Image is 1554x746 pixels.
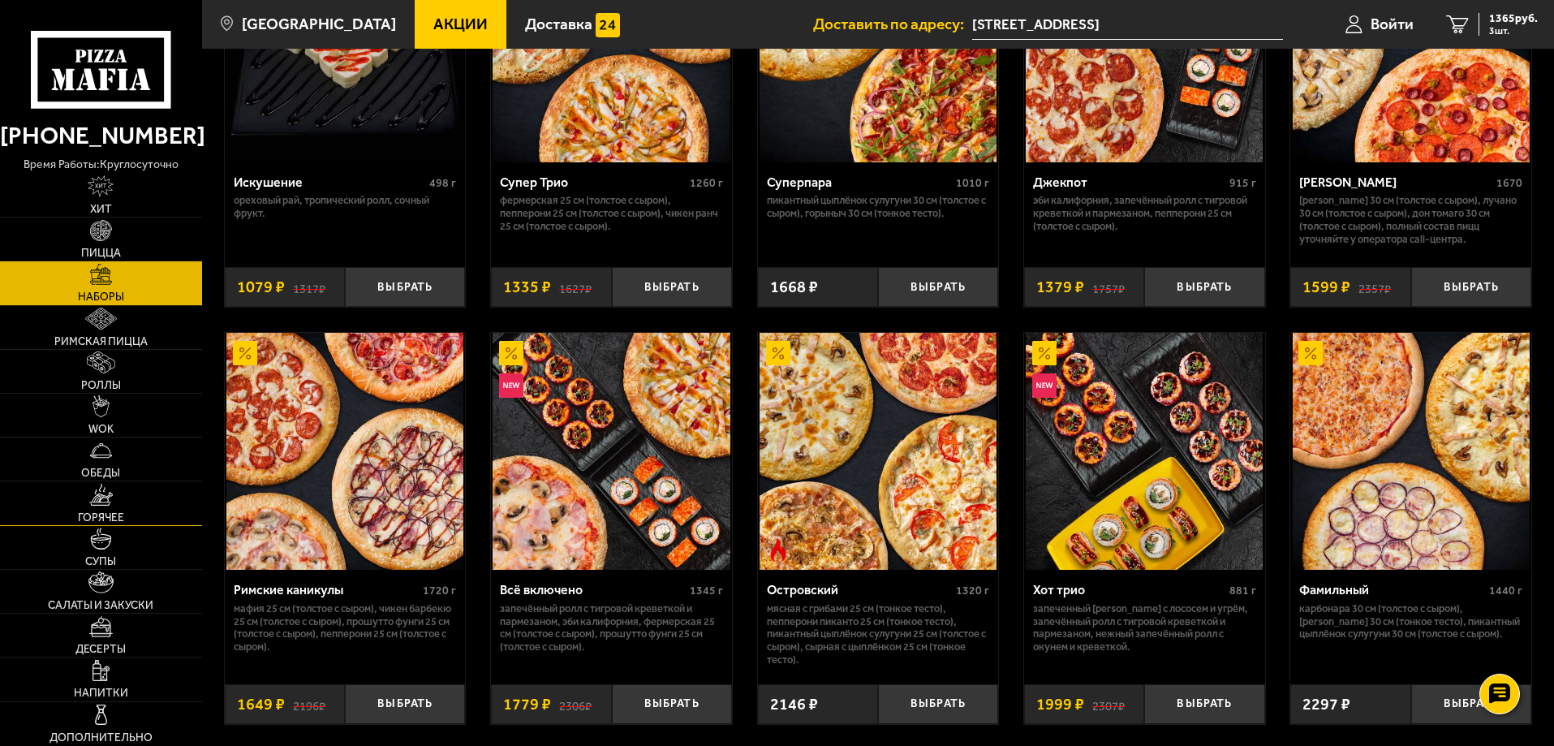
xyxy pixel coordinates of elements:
[1032,341,1057,365] img: Акционный
[1144,267,1264,307] button: Выбрать
[767,582,953,597] div: Островский
[234,194,457,220] p: Ореховый рай, Тропический ролл, Сочный фрукт.
[1033,194,1256,233] p: Эби Калифорния, Запечённый ролл с тигровой креветкой и пармезаном, Пепперони 25 см (толстое с сыр...
[767,194,990,220] p: Пикантный цыплёнок сулугуни 30 см (толстое с сыром), Горыныч 30 см (тонкое тесто).
[429,176,456,190] span: 498 г
[499,341,523,365] img: Акционный
[972,10,1283,40] input: Ваш адрес доставки
[500,194,723,233] p: Фермерская 25 см (толстое с сыром), Пепперони 25 см (толстое с сыром), Чикен Ранч 25 см (толстое ...
[81,248,121,259] span: Пицца
[1302,696,1350,713] span: 2297 ₽
[690,584,723,597] span: 1345 г
[503,279,551,295] span: 1335 ₽
[491,333,732,570] a: АкционныйНовинкаВсё включено
[1290,333,1531,570] a: АкционныйФамильный
[1229,584,1256,597] span: 881 г
[1411,267,1531,307] button: Выбрать
[760,333,997,570] img: Островский
[225,333,466,570] a: АкционныйРимские каникулы
[293,696,325,713] s: 2196 ₽
[81,468,120,479] span: Обеды
[500,175,686,190] div: Супер Трио
[503,696,551,713] span: 1779 ₽
[226,333,463,570] img: Римские каникулы
[1496,176,1522,190] span: 1670
[493,333,730,570] img: Всё включено
[50,732,153,744] span: Дополнительно
[88,424,114,435] span: WOK
[766,538,790,563] img: Острое блюдо
[1026,333,1263,570] img: Хот трио
[525,16,592,32] span: Доставка
[1358,279,1391,295] s: 2357 ₽
[90,204,112,215] span: Хит
[234,175,426,190] div: Искушение
[85,556,116,567] span: Супы
[500,602,723,654] p: Запечённый ролл с тигровой креветкой и пармезаном, Эби Калифорния, Фермерская 25 см (толстое с сы...
[612,267,732,307] button: Выбрать
[813,16,972,32] span: Доставить по адресу:
[1293,333,1530,570] img: Фамильный
[1299,194,1522,246] p: [PERSON_NAME] 30 см (толстое с сыром), Лучано 30 см (толстое с сыром), Дон Томаго 30 см (толстое ...
[559,279,592,295] s: 1627 ₽
[1489,584,1522,597] span: 1440 г
[423,584,456,597] span: 1720 г
[770,279,818,295] span: 1668 ₽
[1298,341,1323,365] img: Акционный
[345,267,465,307] button: Выбрать
[237,696,285,713] span: 1649 ₽
[345,684,465,724] button: Выбрать
[758,333,999,570] a: АкционныйОстрое блюдоОстровский
[766,341,790,365] img: Акционный
[1033,175,1225,190] div: Джекпот
[1033,602,1256,654] p: Запеченный [PERSON_NAME] с лососем и угрём, Запечённый ролл с тигровой креветкой и пармезаном, Не...
[767,175,953,190] div: Суперпара
[1299,582,1485,597] div: Фамильный
[1036,279,1084,295] span: 1379 ₽
[293,279,325,295] s: 1317 ₽
[1036,696,1084,713] span: 1999 ₽
[1489,26,1538,36] span: 3 шт.
[54,336,148,347] span: Римская пицца
[74,688,128,699] span: Напитки
[78,512,124,524] span: Горячее
[75,644,126,655] span: Десерты
[1092,696,1125,713] s: 2307 ₽
[1032,373,1057,398] img: Новинка
[878,267,998,307] button: Выбрать
[1144,684,1264,724] button: Выбрать
[234,582,420,597] div: Римские каникулы
[596,13,620,37] img: 15daf4d41897b9f0e9f617042186c801.svg
[1092,279,1125,295] s: 1757 ₽
[237,279,285,295] span: 1079 ₽
[1229,176,1256,190] span: 915 г
[1302,279,1350,295] span: 1599 ₽
[956,176,989,190] span: 1010 г
[242,16,396,32] span: [GEOGRAPHIC_DATA]
[78,291,124,303] span: Наборы
[234,602,457,654] p: Мафия 25 см (толстое с сыром), Чикен Барбекю 25 см (толстое с сыром), Прошутто Фунги 25 см (толст...
[559,696,592,713] s: 2306 ₽
[233,341,257,365] img: Акционный
[48,600,153,611] span: Салаты и закуски
[1024,333,1265,570] a: АкционныйНовинкаХот трио
[1411,684,1531,724] button: Выбрать
[1299,602,1522,641] p: Карбонара 30 см (толстое с сыром), [PERSON_NAME] 30 см (тонкое тесто), Пикантный цыплёнок сулугун...
[878,684,998,724] button: Выбрать
[1489,13,1538,24] span: 1365 руб.
[433,16,488,32] span: Акции
[81,380,121,391] span: Роллы
[500,582,686,597] div: Всё включено
[956,584,989,597] span: 1320 г
[767,602,990,667] p: Мясная с грибами 25 см (тонкое тесто), Пепперони Пиканто 25 см (тонкое тесто), Пикантный цыплёнок...
[1371,16,1414,32] span: Войти
[770,696,818,713] span: 2146 ₽
[1033,582,1225,597] div: Хот трио
[499,373,523,398] img: Новинка
[690,176,723,190] span: 1260 г
[1299,175,1492,190] div: [PERSON_NAME]
[612,684,732,724] button: Выбрать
